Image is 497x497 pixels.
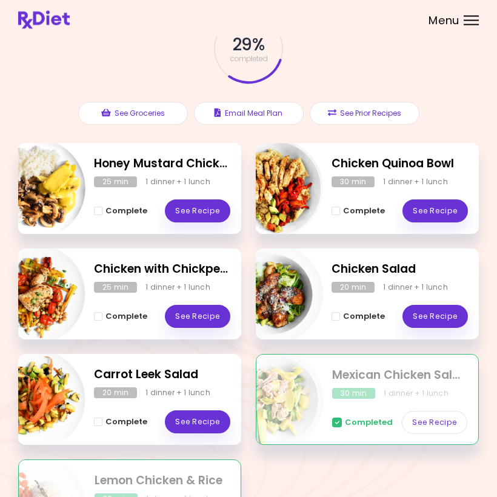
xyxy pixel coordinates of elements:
span: Completed [345,418,393,428]
h2: Lemon Chicken & Rice [95,473,230,490]
div: 25 min [94,282,137,293]
span: completed [230,56,268,63]
a: See Recipe - Carrot Leek Salad [165,411,230,434]
a: See Recipe - Chicken with Chickpeas [165,305,230,329]
img: RxDiet [18,11,70,29]
div: 1 dinner + 1 lunch [145,388,210,399]
button: Email Meal Plan [194,102,304,125]
h2: Mexican Chicken Salad [332,367,467,385]
div: 1 dinner + 1 lunch [383,177,448,188]
span: Complete [105,312,147,322]
a: See Recipe - Chicken Salad [402,305,468,329]
img: Info - Mexican Chicken Salad [223,350,324,451]
img: Info - Chicken Quinoa Bowl [222,139,323,239]
div: 25 min [94,177,137,188]
a: See Recipe - Chicken Quinoa Bowl [402,200,468,223]
button: Complete - Chicken Quinoa Bowl [332,204,385,219]
span: Menu [429,15,459,26]
span: Complete [343,207,385,216]
div: 20 min [332,282,375,293]
div: 1 dinner + 1 lunch [383,282,448,293]
button: See Groceries [78,102,188,125]
h2: Carrot Leek Salad [94,367,230,384]
h2: Chicken Quinoa Bowl [332,156,468,173]
button: Complete - Chicken with Chickpeas [94,310,147,324]
a: See Recipe - Honey Mustard Chicken and Mushrooms [165,200,230,223]
span: Complete [343,312,385,322]
div: 30 min [332,177,375,188]
button: See Prior Recipes [310,102,419,125]
h2: Chicken Salad [332,261,468,279]
div: 20 min [94,388,137,399]
button: Complete - Chicken Salad [332,310,385,324]
h2: Chicken with Chickpeas [94,261,230,279]
div: 1 dinner + 1 lunch [145,177,210,188]
div: 1 dinner + 1 lunch [384,389,449,399]
button: Complete - Honey Mustard Chicken and Mushrooms [94,204,147,219]
img: Info - Chicken Salad [222,244,323,345]
button: Complete - Carrot Leek Salad [94,415,147,430]
h2: Honey Mustard Chicken and Mushrooms [94,156,230,173]
a: See Recipe - Mexican Chicken Salad [402,412,467,435]
div: 30 min [332,389,375,399]
span: 29 % [233,35,264,56]
span: Complete [105,207,147,216]
div: 1 dinner + 1 lunch [145,282,210,293]
span: Complete [105,418,147,427]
